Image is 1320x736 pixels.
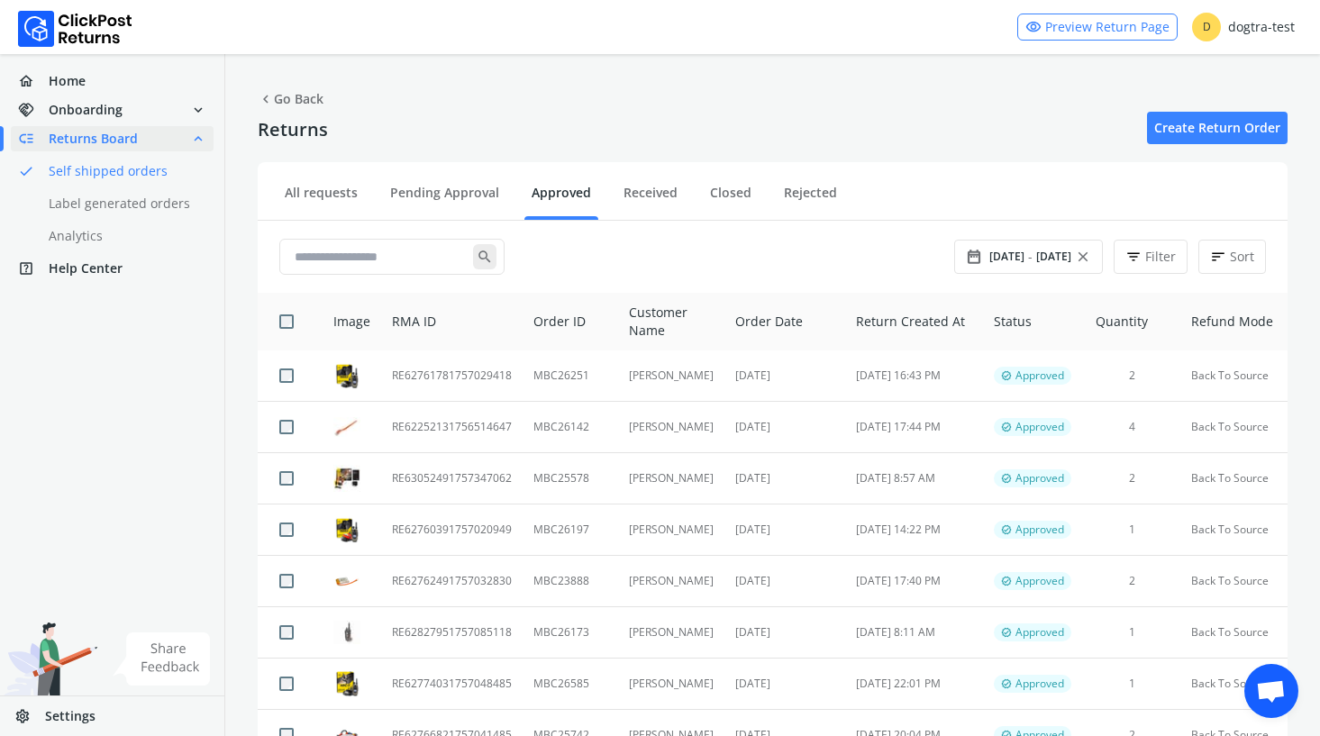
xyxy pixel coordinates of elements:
[1145,248,1176,266] span: Filter
[381,350,523,402] td: RE62761781757029418
[523,659,618,710] td: MBC26585
[1001,625,1012,640] span: verified
[1192,13,1221,41] span: D
[49,101,123,119] span: Onboarding
[381,556,523,607] td: RE62762491757032830
[1180,504,1288,556] td: Back To Source
[333,670,360,697] img: row_image
[258,86,274,112] span: chevron_left
[381,402,523,453] td: RE62252131756514647
[845,350,983,402] td: [DATE] 16:43 PM
[523,350,618,402] td: MBC26251
[1015,368,1064,383] span: Approved
[618,607,724,659] td: [PERSON_NAME]
[724,556,844,607] td: [DATE]
[190,97,206,123] span: expand_more
[18,11,132,47] img: Logo
[1001,368,1012,383] span: verified
[1210,244,1226,269] span: sort
[703,184,759,215] a: Closed
[381,607,523,659] td: RE62827951757085118
[618,504,724,556] td: [PERSON_NAME]
[1085,556,1179,607] td: 2
[1085,453,1179,504] td: 2
[49,130,138,148] span: Returns Board
[1001,471,1012,486] span: verified
[989,250,1024,264] span: [DATE]
[1244,664,1298,718] div: Open chat
[1015,522,1064,537] span: Approved
[1015,471,1064,486] span: Approved
[18,126,49,151] span: low_priority
[618,350,724,402] td: [PERSON_NAME]
[49,259,123,277] span: Help Center
[1085,607,1179,659] td: 1
[724,504,844,556] td: [DATE]
[1085,350,1179,402] td: 2
[523,504,618,556] td: MBC26197
[1001,522,1012,537] span: verified
[1180,659,1288,710] td: Back To Source
[1180,556,1288,607] td: Back To Source
[1180,350,1288,402] td: Back To Source
[1180,607,1288,659] td: Back To Source
[49,72,86,90] span: Home
[724,453,844,504] td: [DATE]
[724,293,844,350] th: Order Date
[845,293,983,350] th: Return Created At
[1085,659,1179,710] td: 1
[333,568,360,595] img: row_image
[1180,293,1288,350] th: Refund Mode
[18,68,49,94] span: home
[1015,625,1064,640] span: Approved
[1085,504,1179,556] td: 1
[1180,402,1288,453] td: Back To Source
[1192,13,1295,41] div: dogtra-test
[1015,677,1064,691] span: Approved
[524,184,598,215] a: Approved
[1198,240,1266,274] button: sortSort
[11,68,214,94] a: homeHome
[618,659,724,710] td: [PERSON_NAME]
[381,293,523,350] th: RMA ID
[618,293,724,350] th: Customer Name
[1028,248,1033,266] span: -
[845,402,983,453] td: [DATE] 17:44 PM
[18,97,49,123] span: handshake
[845,659,983,710] td: [DATE] 22:01 PM
[724,402,844,453] td: [DATE]
[11,256,214,281] a: help_centerHelp Center
[333,621,360,644] img: row_image
[381,659,523,710] td: RE62774031757048485
[11,191,235,216] a: Label generated orders
[618,556,724,607] td: [PERSON_NAME]
[724,659,844,710] td: [DATE]
[1017,14,1178,41] a: visibilityPreview Return Page
[1015,574,1064,588] span: Approved
[616,184,685,215] a: Received
[381,453,523,504] td: RE63052491757347062
[845,453,983,504] td: [DATE] 8:57 AM
[258,119,328,141] h4: Returns
[473,244,496,269] span: search
[1015,420,1064,434] span: Approved
[523,607,618,659] td: MBC26173
[1075,244,1091,269] span: close
[523,556,618,607] td: MBC23888
[1125,244,1142,269] span: filter_list
[966,244,982,269] span: date_range
[1085,293,1179,350] th: Quantity
[11,223,235,249] a: Analytics
[523,293,618,350] th: Order ID
[383,184,506,215] a: Pending Approval
[190,126,206,151] span: expand_less
[18,256,49,281] span: help_center
[618,453,724,504] td: [PERSON_NAME]
[1180,453,1288,504] td: Back To Source
[523,453,618,504] td: MBC25578
[845,607,983,659] td: [DATE] 8:11 AM
[1036,250,1071,264] span: [DATE]
[45,707,96,725] span: Settings
[845,504,983,556] td: [DATE] 14:22 PM
[1085,402,1179,453] td: 4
